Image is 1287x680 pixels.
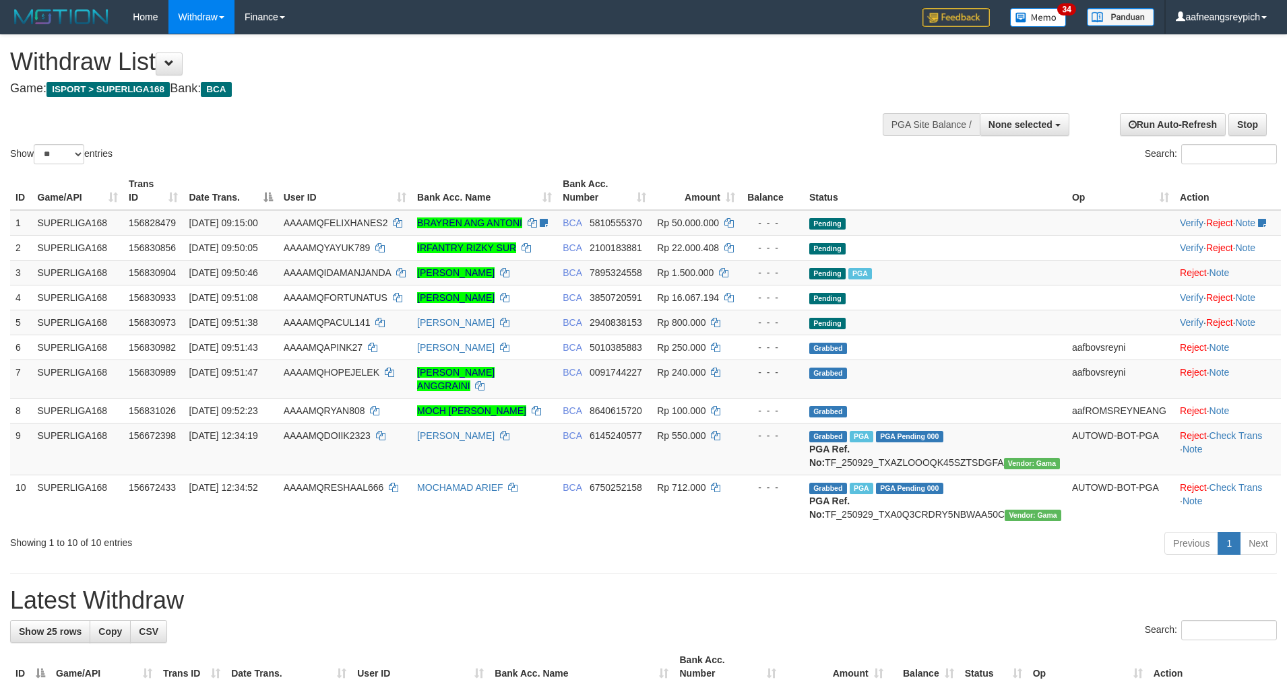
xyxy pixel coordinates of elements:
[876,483,943,494] span: PGA Pending
[746,429,798,442] div: - - -
[1174,360,1281,398] td: ·
[563,217,582,228] span: BCA
[1210,430,1263,441] a: Check Trans
[657,430,705,441] span: Rp 550.000
[10,210,32,236] td: 1
[590,367,642,378] span: Copy 0091744227 to clipboard
[657,367,705,378] span: Rp 240.000
[10,310,32,335] td: 5
[657,217,719,228] span: Rp 50.000.000
[1067,360,1174,398] td: aafbovsreyni
[1174,335,1281,360] td: ·
[1180,405,1207,416] a: Reject
[563,267,582,278] span: BCA
[1067,423,1174,475] td: AUTOWD-BOT-PGA
[10,144,113,164] label: Show entries
[10,360,32,398] td: 7
[32,310,123,335] td: SUPERLIGA168
[284,482,384,493] span: AAAAMQRESHAAL666
[657,317,705,328] span: Rp 800.000
[1236,292,1256,303] a: Note
[284,367,379,378] span: AAAAMQHOPEJELEK
[804,423,1067,475] td: TF_250929_TXAZLOOOQK45SZTSDGFA
[189,242,257,253] span: [DATE] 09:50:05
[1236,217,1256,228] a: Note
[129,292,176,303] span: 156830933
[10,620,90,643] a: Show 25 rows
[1120,113,1226,136] a: Run Auto-Refresh
[1174,285,1281,310] td: · ·
[1206,242,1233,253] a: Reject
[1218,532,1241,555] a: 1
[10,285,32,310] td: 4
[1240,532,1277,555] a: Next
[19,626,82,637] span: Show 25 rows
[189,367,257,378] span: [DATE] 09:51:47
[557,172,652,210] th: Bank Acc. Number: activate to sort column ascending
[883,113,980,136] div: PGA Site Balance /
[809,343,847,354] span: Grabbed
[1228,113,1267,136] a: Stop
[284,317,371,328] span: AAAAMQPACUL141
[980,113,1069,136] button: None selected
[417,217,522,228] a: BRAYREN ANG ANTONI
[417,430,495,441] a: [PERSON_NAME]
[746,404,798,417] div: - - -
[10,587,1277,614] h1: Latest Withdraw
[746,291,798,304] div: - - -
[10,48,844,75] h1: Withdraw List
[284,405,365,416] span: AAAAMQRYAN808
[809,496,850,520] b: PGA Ref. No:
[1174,260,1281,285] td: ·
[741,172,804,210] th: Balance
[10,335,32,360] td: 6
[1057,3,1075,15] span: 34
[1180,430,1207,441] a: Reject
[1067,335,1174,360] td: aafbovsreyni
[129,367,176,378] span: 156830989
[876,431,943,442] span: PGA Pending
[32,285,123,310] td: SUPERLIGA168
[657,267,714,278] span: Rp 1.500.000
[1206,317,1233,328] a: Reject
[657,482,705,493] span: Rp 712.000
[922,8,990,27] img: Feedback.jpg
[746,316,798,329] div: - - -
[590,267,642,278] span: Copy 7895324558 to clipboard
[189,292,257,303] span: [DATE] 09:51:08
[1180,292,1203,303] a: Verify
[32,210,123,236] td: SUPERLIGA168
[590,242,642,253] span: Copy 2100183881 to clipboard
[1145,620,1277,640] label: Search:
[189,267,257,278] span: [DATE] 09:50:46
[412,172,557,210] th: Bank Acc. Name: activate to sort column ascending
[10,475,32,526] td: 10
[10,260,32,285] td: 3
[32,172,123,210] th: Game/API: activate to sort column ascending
[657,405,705,416] span: Rp 100.000
[46,82,170,97] span: ISPORT > SUPERLIGA168
[1206,292,1233,303] a: Reject
[809,268,846,279] span: Pending
[850,483,873,494] span: Marked by aafsoycanthlai
[746,366,798,379] div: - - -
[417,367,495,391] a: [PERSON_NAME] ANGGRAINI
[652,172,741,210] th: Amount: activate to sort column ascending
[590,217,642,228] span: Copy 5810555370 to clipboard
[1145,144,1277,164] label: Search:
[1174,423,1281,475] td: · ·
[417,292,495,303] a: [PERSON_NAME]
[10,82,844,96] h4: Game: Bank:
[90,620,131,643] a: Copy
[848,268,872,279] span: Marked by aafsoycanthlai
[1174,475,1281,526] td: · ·
[1180,242,1203,253] a: Verify
[1180,342,1207,353] a: Reject
[1174,398,1281,423] td: ·
[850,431,873,442] span: Marked by aafsoycanthlai
[809,483,847,494] span: Grabbed
[809,318,846,329] span: Pending
[32,398,123,423] td: SUPERLIGA168
[590,317,642,328] span: Copy 2940838153 to clipboard
[1010,8,1067,27] img: Button%20Memo.svg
